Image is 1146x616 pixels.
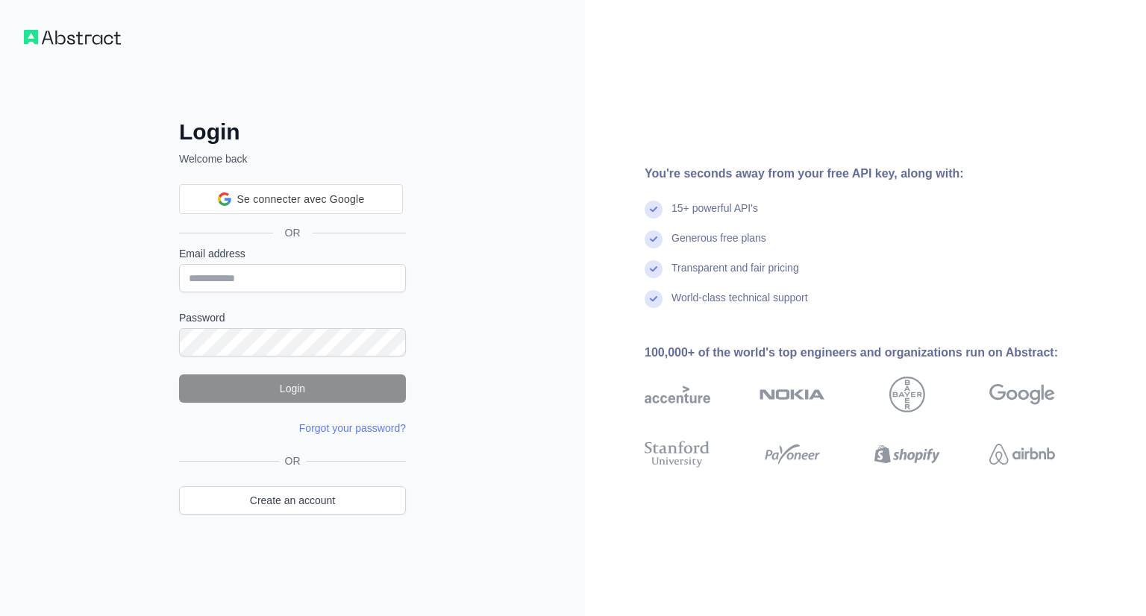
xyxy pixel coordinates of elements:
[279,453,307,468] span: OR
[179,151,406,166] p: Welcome back
[645,290,663,308] img: check mark
[645,438,710,471] img: stanford university
[645,260,663,278] img: check mark
[645,165,1103,183] div: You're seconds away from your free API key, along with:
[179,119,406,145] h2: Login
[237,192,365,207] span: Se connecter avec Google
[645,230,663,248] img: check mark
[760,377,825,412] img: nokia
[273,225,313,240] span: OR
[989,377,1055,412] img: google
[760,438,825,471] img: payoneer
[179,310,406,325] label: Password
[671,230,766,260] div: Generous free plans
[645,344,1103,362] div: 100,000+ of the world's top engineers and organizations run on Abstract:
[645,201,663,219] img: check mark
[671,201,758,230] div: 15+ powerful API's
[179,486,406,515] a: Create an account
[989,438,1055,471] img: airbnb
[671,290,808,320] div: World-class technical support
[179,374,406,403] button: Login
[645,377,710,412] img: accenture
[24,30,121,45] img: Workflow
[179,246,406,261] label: Email address
[179,184,403,214] div: Se connecter avec Google
[671,260,799,290] div: Transparent and fair pricing
[874,438,940,471] img: shopify
[299,422,406,434] a: Forgot your password?
[889,377,925,412] img: bayer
